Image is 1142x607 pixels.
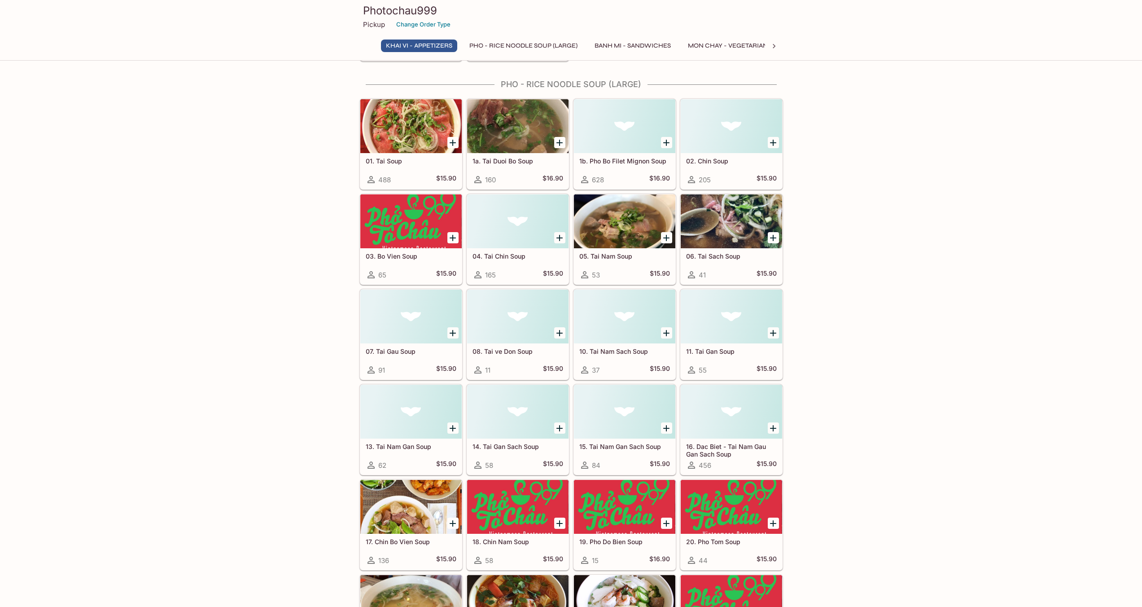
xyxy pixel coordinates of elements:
div: 05. Tai Nam Soup [574,194,675,248]
a: 18. Chin Nam Soup58$15.90 [467,479,569,570]
div: 15. Tai Nam Gan Sach Soup [574,385,675,439]
a: 15. Tai Nam Gan Sach Soup84$15.90 [573,384,676,475]
button: Add 20. Pho Tom Soup [768,518,779,529]
h5: 03. Bo Vien Soup [366,252,456,260]
h5: 07. Tai Gau Soup [366,347,456,355]
span: 628 [592,176,604,184]
h3: Photochau999 [363,4,779,18]
h5: $16.90 [649,174,670,185]
h5: 13. Tai Nam Gan Soup [366,443,456,450]
span: 456 [699,461,711,470]
div: 17. Chin Bo Vien Soup [360,480,462,534]
a: 01. Tai Soup488$15.90 [360,99,462,189]
button: Add 1b. Pho Bo Filet Mignon Soup [661,137,672,148]
button: Add 15. Tai Nam Gan Sach Soup [661,422,672,434]
a: 07. Tai Gau Soup91$15.90 [360,289,462,380]
h5: 17. Chin Bo Vien Soup [366,538,456,545]
a: 16. Dac Biet - Tai Nam Gau Gan Sach Soup456$15.90 [680,384,783,475]
span: 53 [592,271,600,279]
div: 19. Pho Do Bien Soup [574,480,675,534]
h5: 1b. Pho Bo Filet Mignon Soup [579,157,670,165]
h5: $15.90 [757,555,777,566]
h5: $15.90 [757,460,777,471]
button: Pho - Rice Noodle Soup (Large) [464,40,582,52]
span: 165 [485,271,496,279]
div: 03. Bo Vien Soup [360,194,462,248]
h5: $15.90 [543,460,563,471]
div: 16. Dac Biet - Tai Nam Gau Gan Sach Soup [681,385,782,439]
button: Add 07. Tai Gau Soup [447,327,459,339]
span: 62 [378,461,386,470]
p: Pickup [363,20,385,29]
button: Add 1a. Tai Duoi Bo Soup [554,137,565,148]
a: 20. Pho Tom Soup44$15.90 [680,479,783,570]
a: 11. Tai Gan Soup55$15.90 [680,289,783,380]
button: Add 08. Tai ve Don Soup [554,327,565,339]
button: Add 16. Dac Biet - Tai Nam Gau Gan Sach Soup [768,422,779,434]
button: Add 11. Tai Gan Soup [768,327,779,339]
h5: 06. Tai Sach Soup [686,252,777,260]
h5: 19. Pho Do Bien Soup [579,538,670,545]
span: 160 [485,176,496,184]
button: Add 01. Tai Soup [447,137,459,148]
div: 07. Tai Gau Soup [360,290,462,343]
div: 13. Tai Nam Gan Soup [360,385,462,439]
h5: $15.90 [436,460,456,471]
a: 04. Tai Chin Soup165$15.90 [467,194,569,285]
a: 03. Bo Vien Soup65$15.90 [360,194,462,285]
span: 205 [699,176,711,184]
h5: 08. Tai ve Don Soup [473,347,563,355]
h5: 11. Tai Gan Soup [686,347,777,355]
button: Add 19. Pho Do Bien Soup [661,518,672,529]
button: Add 05. Tai Nam Soup [661,232,672,243]
div: 02. Chin Soup [681,99,782,153]
button: Banh Mi - Sandwiches [590,40,676,52]
a: 02. Chin Soup205$15.90 [680,99,783,189]
div: 08. Tai ve Don Soup [467,290,569,343]
div: 04. Tai Chin Soup [467,194,569,248]
h5: $16.90 [649,555,670,566]
a: 05. Tai Nam Soup53$15.90 [573,194,676,285]
span: 37 [592,366,599,374]
h5: 14. Tai Gan Sach Soup [473,443,563,450]
div: 1a. Tai Duoi Bo Soup [467,99,569,153]
h5: $15.90 [757,174,777,185]
button: Mon Chay - Vegetarian Entrees [683,40,803,52]
span: 65 [378,271,386,279]
button: Change Order Type [392,18,455,31]
h5: 02. Chin Soup [686,157,777,165]
span: 136 [378,556,389,565]
h5: 05. Tai Nam Soup [579,252,670,260]
a: 10. Tai Nam Sach Soup37$15.90 [573,289,676,380]
div: 18. Chin Nam Soup [467,480,569,534]
h5: $15.90 [650,460,670,471]
button: Add 04. Tai Chin Soup [554,232,565,243]
h5: $15.90 [650,269,670,280]
button: Add 13. Tai Nam Gan Soup [447,422,459,434]
h5: 15. Tai Nam Gan Sach Soup [579,443,670,450]
h4: Pho - Rice Noodle Soup (Large) [359,79,783,89]
h5: $15.90 [543,365,563,375]
h5: 20. Pho Tom Soup [686,538,777,545]
a: 1a. Tai Duoi Bo Soup160$16.90 [467,99,569,189]
span: 91 [378,366,385,374]
h5: 01. Tai Soup [366,157,456,165]
div: 10. Tai Nam Sach Soup [574,290,675,343]
h5: $15.90 [757,269,777,280]
h5: $15.90 [436,365,456,375]
span: 44 [699,556,708,565]
span: 11 [485,366,490,374]
span: 84 [592,461,600,470]
button: Add 14. Tai Gan Sach Soup [554,422,565,434]
h5: $15.90 [436,269,456,280]
div: 14. Tai Gan Sach Soup [467,385,569,439]
span: 58 [485,461,493,470]
h5: $15.90 [436,174,456,185]
span: 488 [378,176,391,184]
span: 58 [485,556,493,565]
h5: $15.90 [650,365,670,375]
a: 13. Tai Nam Gan Soup62$15.90 [360,384,462,475]
button: Add 03. Bo Vien Soup [447,232,459,243]
button: Add 02. Chin Soup [768,137,779,148]
button: Add 10. Tai Nam Sach Soup [661,327,672,339]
